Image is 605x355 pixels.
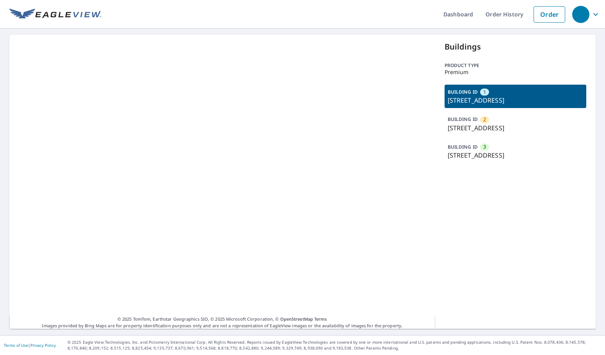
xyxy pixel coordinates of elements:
span: 1 [483,89,486,96]
p: Images provided by Bing Maps are for property identification purposes only and are not a represen... [9,316,435,329]
p: Premium [445,69,587,75]
p: Buildings [445,41,587,53]
img: EV Logo [9,9,101,20]
p: BUILDING ID [448,144,478,150]
span: 3 [483,143,486,151]
p: | [4,343,56,348]
p: [STREET_ADDRESS] [448,123,584,133]
a: Terms [314,316,327,322]
p: BUILDING ID [448,89,478,95]
p: Product type [445,62,587,69]
a: Privacy Policy [30,343,56,348]
span: 2 [483,116,486,123]
a: Order [534,6,565,23]
p: [STREET_ADDRESS] [448,151,584,160]
a: Terms of Use [4,343,28,348]
p: BUILDING ID [448,116,478,122]
p: [STREET_ADDRESS] [448,96,584,105]
p: © 2025 Eagle View Technologies, Inc. and Pictometry International Corp. All Rights Reserved. Repo... [68,339,601,351]
span: © 2025 TomTom, Earthstar Geographics SIO, © 2025 Microsoft Corporation, © [117,316,327,323]
a: OpenStreetMap [280,316,313,322]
